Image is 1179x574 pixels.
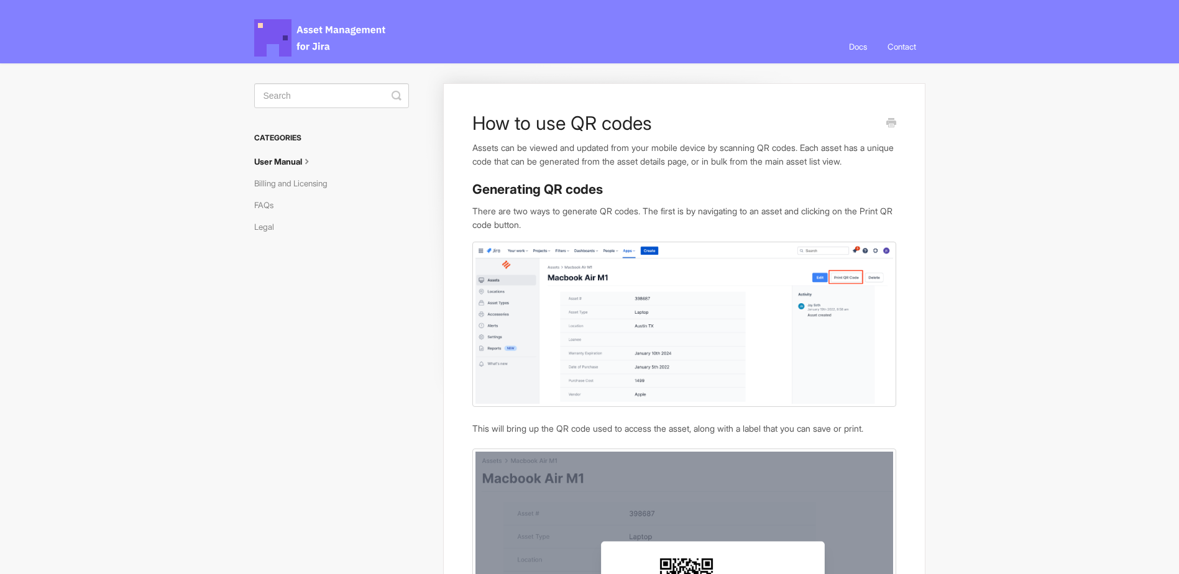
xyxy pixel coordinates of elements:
[254,127,409,149] h3: Categories
[878,30,925,63] a: Contact
[886,117,896,130] a: Print this Article
[472,204,896,231] p: There are two ways to generate QR codes. The first is by navigating to an asset and clicking on t...
[472,141,896,168] p: Assets can be viewed and updated from your mobile device by scanning QR codes. Each asset has a u...
[254,217,283,237] a: Legal
[840,30,876,63] a: Docs
[472,422,896,435] p: This will bring up the QR code used to access the asset, along with a label that you can save or ...
[254,195,283,215] a: FAQs
[254,152,323,171] a: User Manual
[472,181,896,198] h3: Generating QR codes
[254,173,337,193] a: Billing and Licensing
[472,242,896,407] img: file-N2UVGUqx73.png
[254,83,409,108] input: Search
[472,112,877,134] h1: How to use QR codes
[254,19,387,57] span: Asset Management for Jira Docs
